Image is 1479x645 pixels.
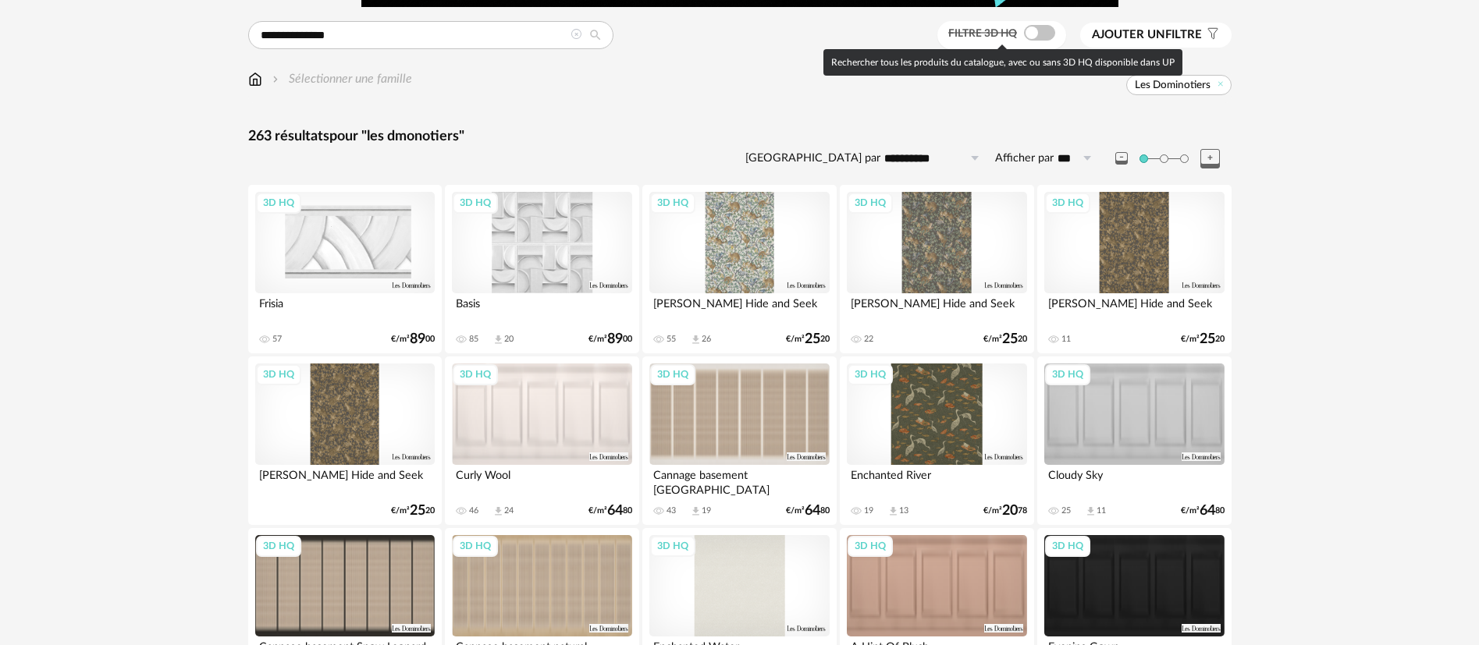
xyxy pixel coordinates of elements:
[1181,505,1225,516] div: €/m² 80
[642,356,836,525] a: 3D HQ Cannage basement [GEOGRAPHIC_DATA] 43 Download icon 19 €/m²6480
[391,505,435,516] div: €/m² 20
[702,334,711,345] div: 26
[899,505,908,516] div: 13
[983,505,1027,516] div: €/m² 78
[805,505,820,516] span: 64
[887,505,899,517] span: Download icon
[1092,29,1165,41] span: Ajouter un
[840,356,1033,525] a: 3D HQ Enchanted River 19 Download icon 13 €/m²2078
[255,293,435,324] div: Frisia
[248,70,262,88] img: svg+xml;base64,PHN2ZyB3aWR0aD0iMTYiIGhlaWdodD0iMTciIHZpZXdCb3g9IjAgMCAxNiAxNyIgZmlsbD0ibm9uZSIgeG...
[1037,356,1231,525] a: 3D HQ Cloudy Sky 25 Download icon 11 €/m²6480
[786,505,830,516] div: €/m² 80
[848,193,893,213] div: 3D HQ
[607,334,623,345] span: 89
[864,505,873,516] div: 19
[1200,505,1215,516] span: 64
[469,505,478,516] div: 46
[391,334,435,345] div: €/m² 00
[1061,334,1071,345] div: 11
[588,505,632,516] div: €/m² 80
[504,505,514,516] div: 24
[1080,23,1232,48] button: Ajouter unfiltre Filter icon
[1044,293,1224,324] div: [PERSON_NAME] Hide and Seek
[690,334,702,346] span: Download icon
[650,193,695,213] div: 3D HQ
[410,334,425,345] span: 89
[256,193,301,213] div: 3D HQ
[1202,27,1220,43] span: Filter icon
[452,465,631,496] div: Curly Wool
[410,505,425,516] span: 25
[1061,505,1071,516] div: 25
[1044,465,1224,496] div: Cloudy Sky
[1092,27,1202,43] span: filtre
[1085,505,1097,517] span: Download icon
[1002,505,1018,516] span: 20
[786,334,830,345] div: €/m² 20
[469,334,478,345] div: 85
[1181,334,1225,345] div: €/m² 20
[702,505,711,516] div: 19
[848,364,893,385] div: 3D HQ
[847,293,1026,324] div: [PERSON_NAME] Hide and Seek
[588,334,632,345] div: €/m² 00
[864,334,873,345] div: 22
[1200,334,1215,345] span: 25
[649,293,829,324] div: [PERSON_NAME] Hide and Seek
[805,334,820,345] span: 25
[248,128,1232,146] div: 263 résultats
[269,70,412,88] div: Sélectionner une famille
[256,364,301,385] div: 3D HQ
[1045,364,1090,385] div: 3D HQ
[453,364,498,385] div: 3D HQ
[642,185,836,353] a: 3D HQ [PERSON_NAME] Hide and Seek 55 Download icon 26 €/m²2520
[453,193,498,213] div: 3D HQ
[650,536,695,556] div: 3D HQ
[329,129,464,144] span: pour "les dmonotiers"
[1135,78,1211,92] span: Les Dominotiers
[255,465,435,496] div: [PERSON_NAME] Hide and Seek
[248,356,442,525] a: 3D HQ [PERSON_NAME] Hide and Seek €/m²2520
[445,356,638,525] a: 3D HQ Curly Wool 46 Download icon 24 €/m²6480
[650,364,695,385] div: 3D HQ
[445,185,638,353] a: 3D HQ Basis 85 Download icon 20 €/m²8900
[492,334,504,346] span: Download icon
[847,465,1026,496] div: Enchanted River
[453,536,498,556] div: 3D HQ
[948,28,1017,39] span: Filtre 3D HQ
[607,505,623,516] span: 64
[667,505,676,516] div: 43
[745,151,880,166] label: [GEOGRAPHIC_DATA] par
[649,465,829,496] div: Cannage basement [GEOGRAPHIC_DATA]
[269,70,282,88] img: svg+xml;base64,PHN2ZyB3aWR0aD0iMTYiIGhlaWdodD0iMTYiIHZpZXdCb3g9IjAgMCAxNiAxNiIgZmlsbD0ibm9uZSIgeG...
[1097,505,1106,516] div: 11
[667,334,676,345] div: 55
[272,334,282,345] div: 57
[1045,193,1090,213] div: 3D HQ
[983,334,1027,345] div: €/m² 20
[1037,185,1231,353] a: 3D HQ [PERSON_NAME] Hide and Seek 11 €/m²2520
[248,185,442,353] a: 3D HQ Frisia 57 €/m²8900
[848,536,893,556] div: 3D HQ
[840,185,1033,353] a: 3D HQ [PERSON_NAME] Hide and Seek 22 €/m²2520
[995,151,1054,166] label: Afficher par
[823,49,1182,76] div: Rechercher tous les produits du catalogue, avec ou sans 3D HQ disponible dans UP
[690,505,702,517] span: Download icon
[1002,334,1018,345] span: 25
[256,536,301,556] div: 3D HQ
[492,505,504,517] span: Download icon
[1045,536,1090,556] div: 3D HQ
[452,293,631,324] div: Basis
[504,334,514,345] div: 20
